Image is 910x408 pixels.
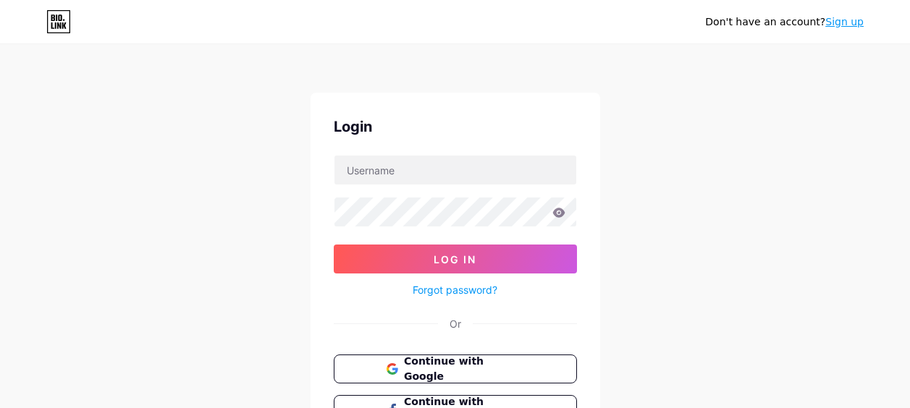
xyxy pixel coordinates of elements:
div: Don't have an account? [705,14,864,30]
a: Sign up [825,16,864,27]
span: Log In [434,253,476,265]
div: Login [334,116,577,137]
button: Log In [334,245,577,273]
span: Continue with Google [404,354,523,384]
a: Forgot password? [413,282,497,297]
button: Continue with Google [334,354,577,383]
div: Or [450,316,461,331]
input: Username [334,156,576,184]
